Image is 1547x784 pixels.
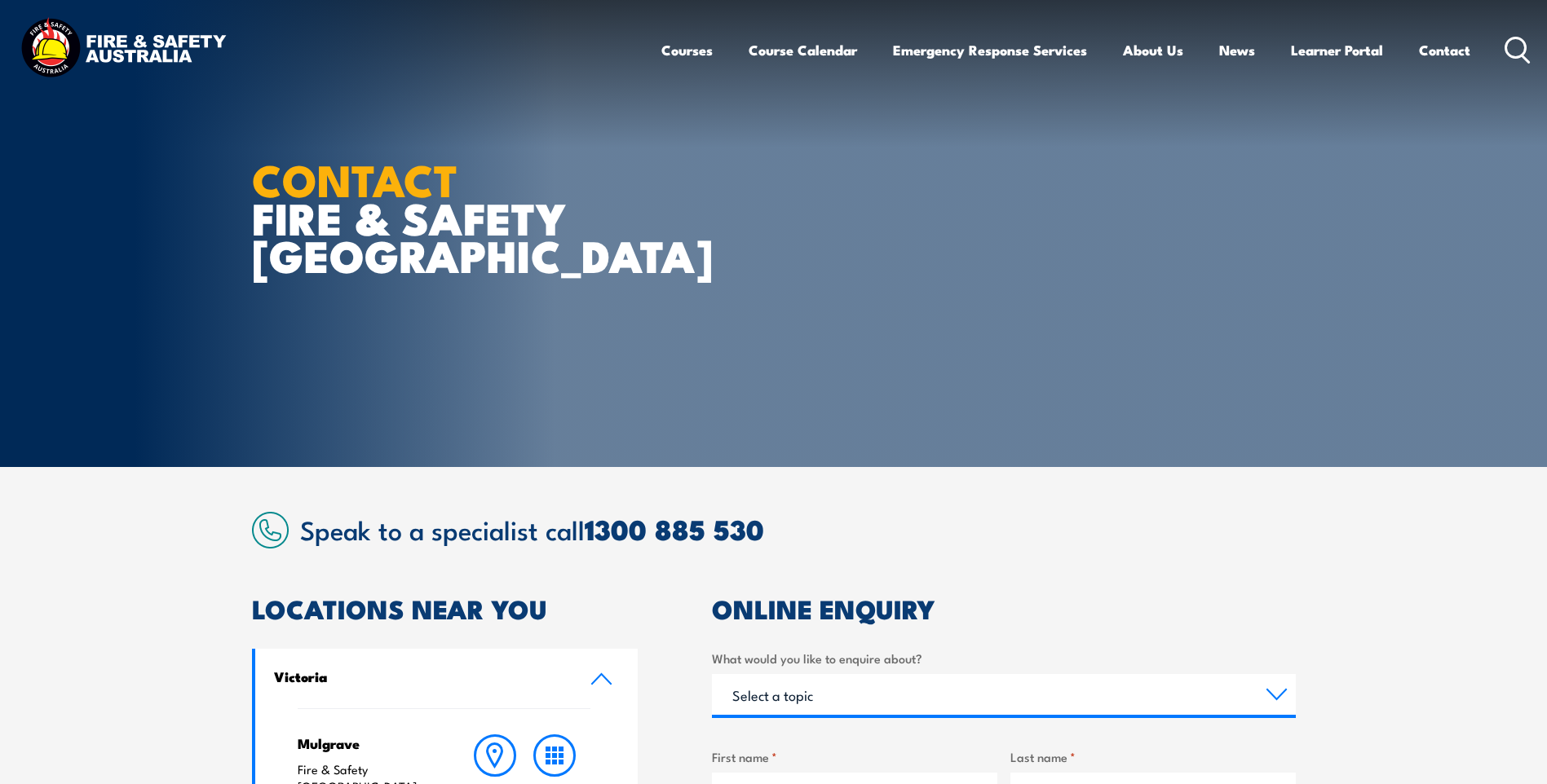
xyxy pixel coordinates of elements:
h2: ONLINE ENQUIRY [712,597,1296,619]
a: Contact [1419,29,1470,72]
a: About Us [1123,29,1183,72]
a: Course Calendar [749,29,857,72]
a: Victoria [255,649,639,708]
h4: Mulgrave [298,734,434,752]
a: News [1219,29,1255,72]
h2: Speak to a specialist call [300,514,1296,544]
a: Emergency Response Services [893,29,1087,72]
h2: LOCATIONS NEAR YOU [252,597,639,619]
strong: CONTACT [252,144,458,212]
h4: Victoria [274,667,566,685]
a: 1300 885 530 [585,507,764,550]
label: Last name [1010,747,1296,766]
label: What would you like to enquire about? [712,649,1296,667]
label: First name [712,747,997,766]
h1: FIRE & SAFETY [GEOGRAPHIC_DATA] [252,160,655,274]
a: Courses [661,29,713,72]
a: Learner Portal [1291,29,1383,72]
